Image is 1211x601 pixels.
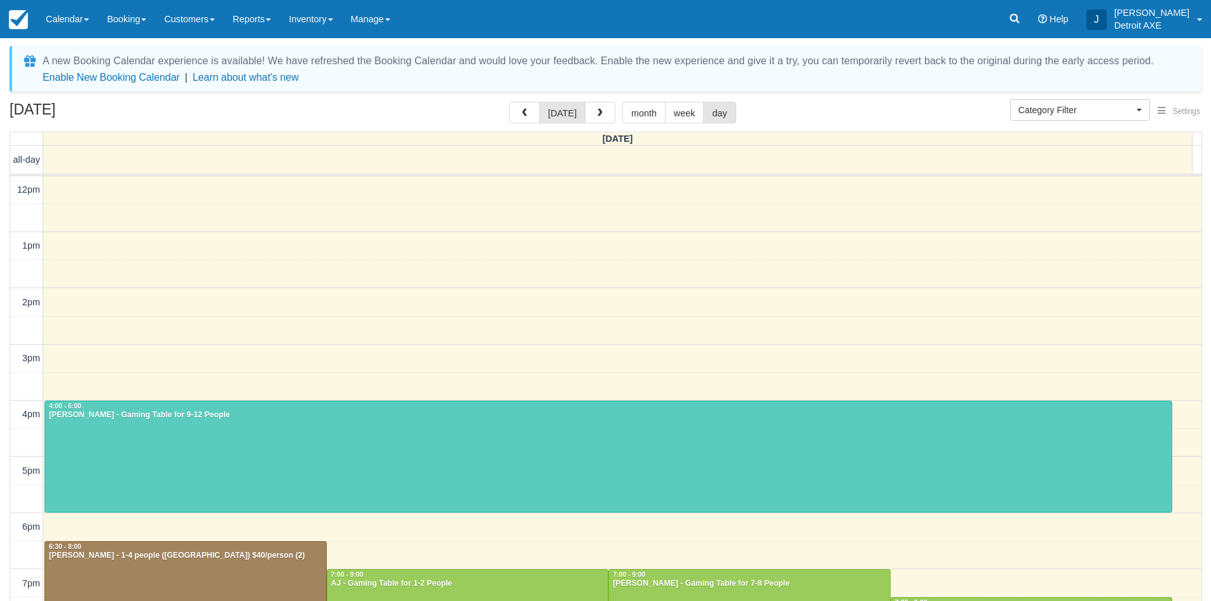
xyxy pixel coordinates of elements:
span: 4pm [22,409,40,419]
p: [PERSON_NAME] [1114,6,1189,19]
img: checkfront-main-nav-mini-logo.png [9,10,28,29]
span: 6:30 - 8:00 [49,543,81,550]
span: Settings [1173,107,1200,116]
span: 4:00 - 6:00 [49,403,81,410]
button: [DATE] [539,102,585,123]
div: AJ - Gaming Table for 1-2 People [331,579,605,589]
div: J [1086,10,1107,30]
span: 7:00 - 9:00 [613,571,645,578]
span: 5pm [22,466,40,476]
span: | [185,72,188,83]
h2: [DATE] [10,102,170,125]
a: Learn about what's new [193,72,299,83]
div: A new Booking Calendar experience is available! We have refreshed the Booking Calendar and would ... [43,53,1154,69]
span: 7pm [22,578,40,588]
span: 2pm [22,297,40,307]
a: 4:00 - 6:00[PERSON_NAME] - Gaming Table for 9-12 People [44,401,1172,513]
div: [PERSON_NAME] - Gaming Table for 7-8 People [612,579,887,589]
span: 6pm [22,522,40,532]
span: 3pm [22,353,40,363]
span: [DATE] [603,134,633,144]
button: Settings [1150,102,1208,121]
i: Help [1038,15,1047,24]
button: day [703,102,735,123]
div: [PERSON_NAME] - 1-4 people ([GEOGRAPHIC_DATA]) $40/person (2) [48,551,323,561]
span: all-day [13,155,40,165]
span: 7:00 - 9:00 [331,571,364,578]
button: week [665,102,704,123]
div: [PERSON_NAME] - Gaming Table for 9-12 People [48,410,1168,420]
button: Category Filter [1010,99,1150,121]
button: month [622,102,666,123]
button: Enable New Booking Calendar [43,71,180,84]
p: Detroit AXE [1114,19,1189,32]
span: Category Filter [1018,104,1133,116]
span: 12pm [17,184,40,195]
span: 1pm [22,240,40,251]
span: Help [1050,14,1069,24]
